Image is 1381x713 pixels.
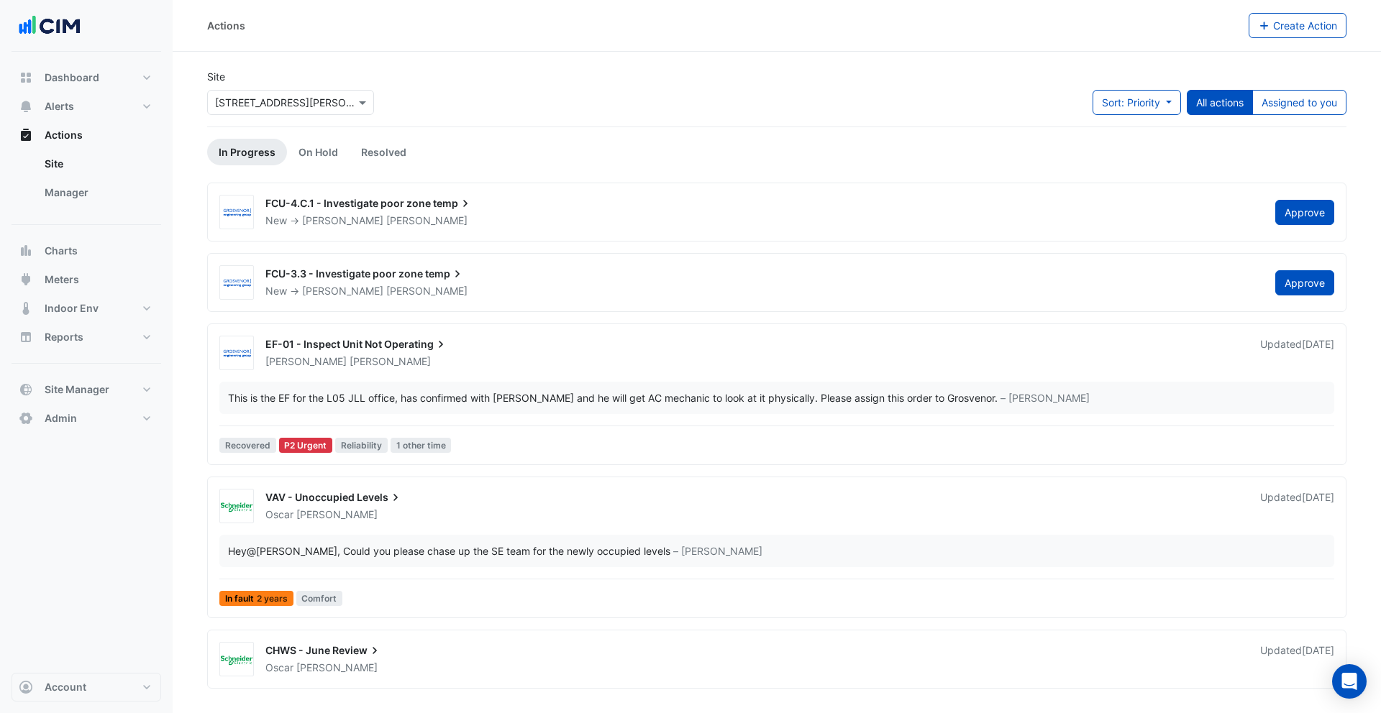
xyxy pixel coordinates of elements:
span: temp [425,267,465,281]
span: [PERSON_NAME] [350,354,431,369]
span: [PERSON_NAME] [302,214,383,226]
button: Sort: Priority [1093,90,1181,115]
span: Approve [1285,277,1325,289]
button: Create Action [1249,13,1347,38]
span: Reliability [335,438,388,453]
span: Indoor Env [45,301,99,316]
span: CHWS - June [265,644,330,656]
span: In fault [219,591,293,606]
span: -> [290,285,299,297]
span: Sort: Priority [1102,96,1160,109]
img: Grosvenor Engineering [220,206,253,220]
a: Resolved [350,139,418,165]
span: Admin [45,411,77,425]
span: [PERSON_NAME] [265,355,347,367]
span: Meters [45,272,79,287]
img: Schneider Electric [220,500,253,514]
span: Wed 02-Jul-2025 16:21 AEST [1302,644,1334,656]
span: Oscar [265,661,293,673]
span: Actions [45,128,83,142]
button: Assigned to you [1252,90,1346,115]
div: Hey , Could you please chase up the SE team for the newly occupied levels [228,543,670,558]
app-icon: Actions [19,128,33,142]
app-icon: Meters [19,272,33,287]
button: Actions [12,121,161,149]
span: New [265,214,287,226]
span: Review [332,643,382,658]
a: Site [33,149,161,178]
img: Grosvenor Engineering [220,276,253,290]
app-icon: Admin [19,411,33,425]
span: Approve [1285,206,1325,218]
div: Actions [12,149,161,213]
div: P2 Urgent [279,438,333,453]
span: Thu 04-Sep-2025 11:19 AEST [1302,491,1334,503]
button: Site Manager [12,375,161,404]
app-icon: Reports [19,330,33,344]
button: All actions [1187,90,1253,115]
span: FCU-3.3 - Investigate poor zone [265,267,423,280]
span: – [PERSON_NAME] [673,543,762,558]
span: oscar.yuan@se.com [Schneider Electric] [247,545,337,557]
button: Admin [12,404,161,433]
span: Fri 01-Aug-2025 10:06 AEST [1302,338,1334,350]
a: Manager [33,178,161,207]
img: Schneider Electric [220,653,253,667]
div: Updated [1260,490,1334,522]
span: 1 other time [391,438,452,453]
span: [PERSON_NAME] [296,661,378,675]
button: Alerts [12,92,161,121]
span: FCU-4.C.1 - Investigate poor zone [265,197,431,209]
span: Create Action [1273,19,1337,32]
span: Levels [357,490,403,505]
app-icon: Dashboard [19,70,33,85]
span: Comfort [296,591,343,606]
span: [PERSON_NAME] [386,213,468,228]
img: Company Logo [17,11,82,40]
div: Open Intercom Messenger [1332,664,1367,699]
div: Updated [1260,337,1334,369]
span: Recovered [219,438,276,453]
button: Account [12,673,161,701]
button: Charts [12,236,161,265]
app-icon: Indoor Env [19,301,33,316]
button: Approve [1275,270,1334,295]
span: Oscar [265,508,293,520]
span: [PERSON_NAME] [302,285,383,297]
a: In Progress [207,139,287,165]
label: Site [207,69,225,84]
app-icon: Charts [19,244,33,258]
span: -> [290,214,299,226]
span: – [PERSON_NAME] [1001,390,1090,405]
button: Dashboard [12,63,161,92]
span: Charts [45,244,78,258]
div: Updated [1260,643,1334,675]
button: Indoor Env [12,294,161,323]
button: Reports [12,323,161,351]
span: New [265,285,287,297]
span: [PERSON_NAME] [296,507,378,522]
span: 2 years [257,594,288,603]
button: Meters [12,265,161,294]
span: Operating [384,337,448,351]
span: Account [45,680,86,694]
span: Site Manager [45,382,109,397]
div: Actions [207,18,245,33]
span: Alerts [45,99,74,114]
div: This is the EF for the L05 JLL office, has confirmed with [PERSON_NAME] and he will get AC mechan... [228,390,998,405]
span: VAV - Unoccupied [265,491,355,503]
span: Reports [45,330,83,344]
app-icon: Alerts [19,99,33,114]
span: EF-01 - Inspect Unit Not [265,338,382,350]
span: temp [433,196,473,211]
span: Dashboard [45,70,99,85]
app-icon: Site Manager [19,382,33,397]
button: Approve [1275,200,1334,225]
span: [PERSON_NAME] [386,284,468,298]
img: Grosvenor Engineering [220,346,253,361]
a: On Hold [287,139,350,165]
